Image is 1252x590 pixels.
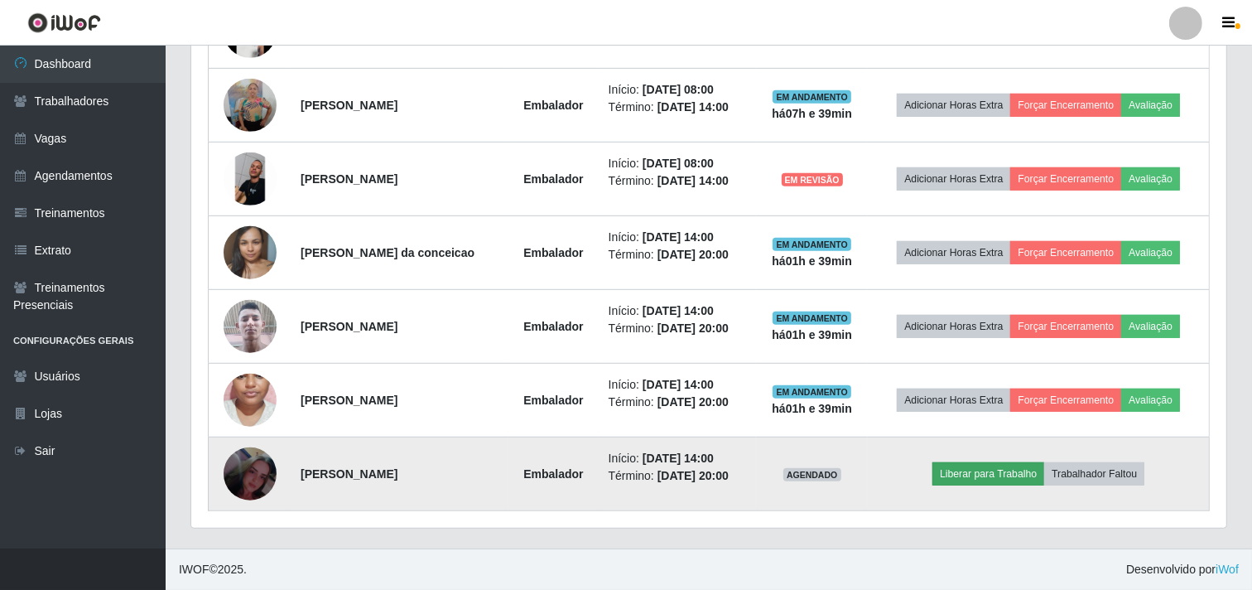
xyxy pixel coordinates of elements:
[897,94,1010,117] button: Adicionar Horas Extra
[1121,241,1180,264] button: Avaliação
[772,328,852,341] strong: há 01 h e 39 min
[1044,462,1144,486] button: Trabalhador Faltou
[1216,563,1239,576] a: iWof
[657,174,729,187] time: [DATE] 14:00
[1010,94,1121,117] button: Forçar Encerramento
[772,107,852,120] strong: há 07 h e 39 min
[609,394,746,411] li: Término:
[783,468,841,481] span: AGENDADO
[1010,315,1121,338] button: Forçar Encerramento
[772,402,852,415] strong: há 01 h e 39 min
[773,385,851,399] span: EM ANDAMENTO
[301,246,474,259] strong: [PERSON_NAME] da conceicao
[657,100,729,114] time: [DATE] 14:00
[301,99,397,112] strong: [PERSON_NAME]
[609,99,746,116] li: Término:
[657,248,729,261] time: [DATE] 20:00
[523,99,583,112] strong: Embalador
[609,81,746,99] li: Início:
[643,157,714,170] time: [DATE] 08:00
[224,341,277,459] img: 1713530929914.jpeg
[773,312,851,325] span: EM ANDAMENTO
[609,376,746,394] li: Início:
[773,90,851,104] span: EM ANDAMENTO
[1121,167,1180,191] button: Avaliação
[643,83,714,96] time: [DATE] 08:00
[773,238,851,251] span: EM ANDAMENTO
[523,172,583,186] strong: Embalador
[523,320,583,333] strong: Embalador
[301,467,397,481] strong: [PERSON_NAME]
[301,172,397,186] strong: [PERSON_NAME]
[1121,389,1180,412] button: Avaliação
[772,254,852,268] strong: há 01 h e 39 min
[657,322,729,335] time: [DATE] 20:00
[609,155,746,172] li: Início:
[897,389,1010,412] button: Adicionar Horas Extra
[179,563,209,576] span: IWOF
[897,241,1010,264] button: Adicionar Horas Extra
[179,561,247,578] span: © 2025 .
[224,152,277,206] img: 1753549849185.jpeg
[643,452,714,465] time: [DATE] 14:00
[523,394,583,407] strong: Embalador
[224,194,277,312] img: 1752311945610.jpeg
[657,469,729,482] time: [DATE] 20:00
[1121,94,1180,117] button: Avaliação
[643,230,714,244] time: [DATE] 14:00
[609,320,746,337] li: Término:
[1010,241,1121,264] button: Forçar Encerramento
[897,167,1010,191] button: Adicionar Horas Extra
[1010,389,1121,412] button: Forçar Encerramento
[609,450,746,467] li: Início:
[301,394,397,407] strong: [PERSON_NAME]
[609,229,746,246] li: Início:
[224,291,277,361] img: 1713526762317.jpeg
[27,12,101,33] img: CoreUI Logo
[782,173,843,186] span: EM REVISÃO
[609,246,746,264] li: Término:
[643,304,714,317] time: [DATE] 14:00
[523,246,583,259] strong: Embalador
[609,172,746,190] li: Término:
[1126,561,1239,578] span: Desenvolvido por
[224,427,277,521] img: 1750085775570.jpeg
[897,315,1010,338] button: Adicionar Horas Extra
[1121,315,1180,338] button: Avaliação
[643,378,714,391] time: [DATE] 14:00
[301,320,397,333] strong: [PERSON_NAME]
[523,467,583,481] strong: Embalador
[609,467,746,485] li: Término:
[224,79,277,132] img: 1747678761678.jpeg
[609,302,746,320] li: Início:
[657,395,729,409] time: [DATE] 20:00
[1010,167,1121,191] button: Forçar Encerramento
[932,462,1044,486] button: Liberar para Trabalho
